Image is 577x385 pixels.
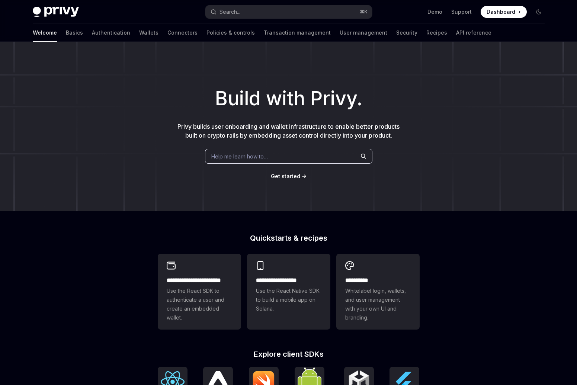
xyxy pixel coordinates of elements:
a: **** **** **** ***Use the React Native SDK to build a mobile app on Solana. [247,254,330,330]
span: Dashboard [487,8,515,16]
a: Transaction management [264,24,331,42]
div: Search... [219,7,240,16]
a: User management [340,24,387,42]
a: API reference [456,24,491,42]
a: **** *****Whitelabel login, wallets, and user management with your own UI and branding. [336,254,420,330]
h2: Explore client SDKs [158,350,420,358]
button: Open search [205,5,372,19]
span: Get started [271,173,300,179]
a: Support [451,8,472,16]
h1: Build with Privy. [12,84,565,113]
h2: Quickstarts & recipes [158,234,420,242]
span: Use the React SDK to authenticate a user and create an embedded wallet. [167,286,232,322]
span: ⌘ K [360,9,368,15]
a: Authentication [92,24,130,42]
a: Connectors [167,24,198,42]
span: Whitelabel login, wallets, and user management with your own UI and branding. [345,286,411,322]
a: Demo [427,8,442,16]
a: Dashboard [481,6,527,18]
span: Use the React Native SDK to build a mobile app on Solana. [256,286,321,313]
a: Security [396,24,417,42]
a: Wallets [139,24,158,42]
a: Recipes [426,24,447,42]
a: Welcome [33,24,57,42]
span: Privy builds user onboarding and wallet infrastructure to enable better products built on crypto ... [177,123,400,139]
button: Toggle dark mode [533,6,545,18]
a: Policies & controls [206,24,255,42]
span: Help me learn how to… [211,153,268,160]
a: Basics [66,24,83,42]
a: Get started [271,173,300,180]
img: dark logo [33,7,79,17]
